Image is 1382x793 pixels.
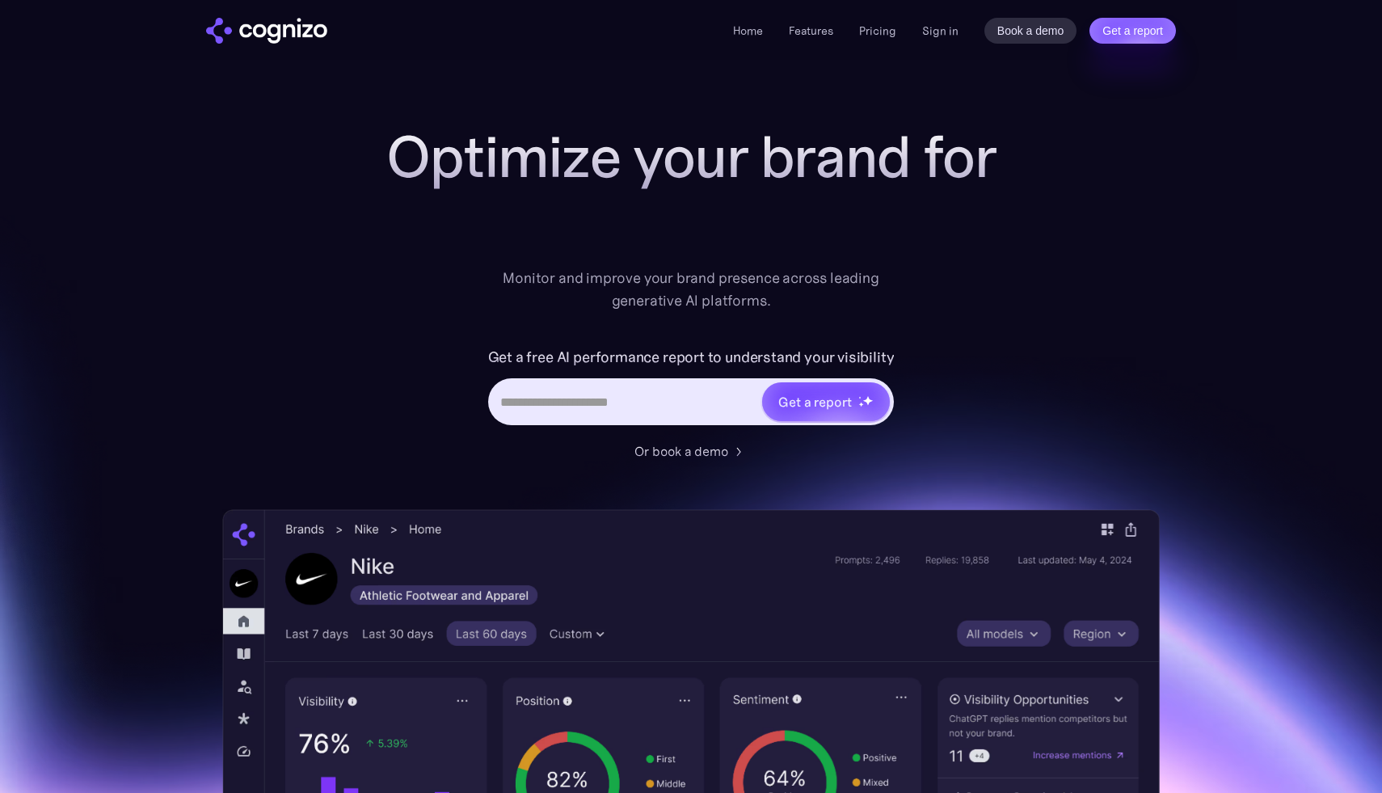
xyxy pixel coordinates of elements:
[488,344,895,433] form: Hero URL Input Form
[922,21,959,40] a: Sign in
[789,23,833,38] a: Features
[984,18,1077,44] a: Book a demo
[488,344,895,370] label: Get a free AI performance report to understand your visibility
[733,23,763,38] a: Home
[206,18,327,44] img: cognizo logo
[761,381,891,423] a: Get a reportstarstarstar
[634,441,728,461] div: Or book a demo
[206,18,327,44] a: home
[858,396,861,399] img: star
[634,441,748,461] a: Or book a demo
[778,392,851,411] div: Get a report
[492,267,890,312] div: Monitor and improve your brand presence across leading generative AI platforms.
[859,23,896,38] a: Pricing
[368,124,1014,189] h1: Optimize your brand for
[1089,18,1176,44] a: Get a report
[862,395,873,406] img: star
[858,402,864,407] img: star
